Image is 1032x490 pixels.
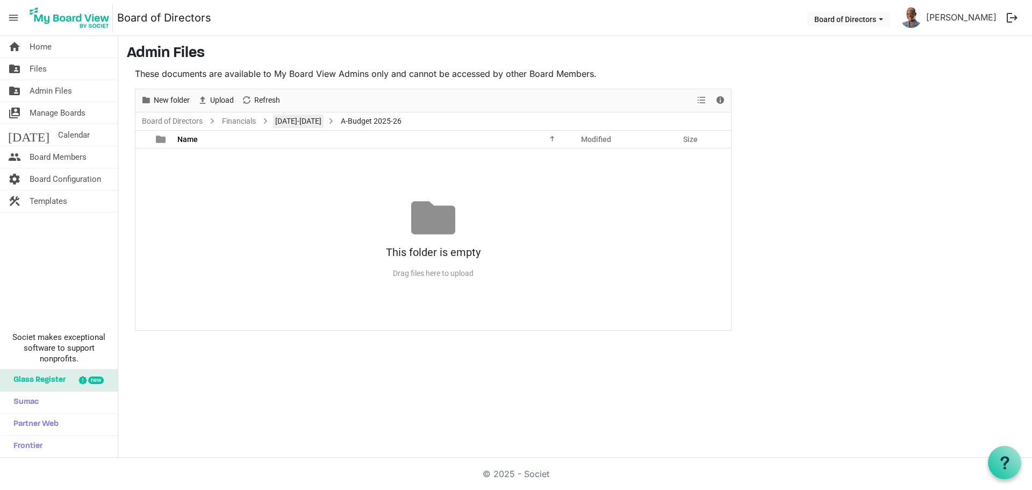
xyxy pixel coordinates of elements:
[30,80,72,102] span: Admin Files
[135,67,732,80] p: These documents are available to My Board View Admins only and cannot be accessed by other Board ...
[711,89,729,112] div: Details
[8,392,39,413] span: Sumac
[30,102,85,124] span: Manage Boards
[135,240,731,265] div: This folder is empty
[30,190,67,212] span: Templates
[8,414,59,435] span: Partner Web
[693,89,711,112] div: View
[26,4,113,31] img: My Board View Logo
[8,80,21,102] span: folder_shared
[177,135,198,144] span: Name
[683,135,698,144] span: Size
[117,7,211,29] a: Board of Directors
[253,94,281,107] span: Refresh
[240,94,282,107] button: Refresh
[483,468,549,479] a: © 2025 - Societ
[127,45,1023,63] h3: Admin Files
[135,265,731,282] div: Drag files here to upload
[273,115,324,128] a: [DATE]-[DATE]
[58,124,90,146] span: Calendar
[3,8,24,28] span: menu
[8,190,21,212] span: construction
[922,6,1001,28] a: [PERSON_NAME]
[193,89,238,112] div: Upload
[220,115,258,128] a: Financials
[153,94,191,107] span: New folder
[8,146,21,168] span: people
[8,370,66,391] span: Glass Register
[581,135,611,144] span: Modified
[30,36,52,58] span: Home
[1001,6,1023,29] button: logout
[137,89,193,112] div: New folder
[695,94,708,107] button: View dropdownbutton
[339,115,404,128] span: A-Budget 2025-26
[238,89,284,112] div: Refresh
[30,168,101,190] span: Board Configuration
[5,332,113,364] span: Societ makes exceptional software to support nonprofits.
[713,94,728,107] button: Details
[30,146,87,168] span: Board Members
[8,102,21,124] span: switch_account
[8,124,49,146] span: [DATE]
[807,11,890,26] button: Board of Directors dropdownbutton
[30,58,47,80] span: Files
[209,94,235,107] span: Upload
[196,94,236,107] button: Upload
[88,377,104,384] div: new
[140,115,205,128] a: Board of Directors
[139,94,192,107] button: New folder
[8,58,21,80] span: folder_shared
[8,436,42,457] span: Frontier
[26,4,117,31] a: My Board View Logo
[8,36,21,58] span: home
[8,168,21,190] span: settings
[900,6,922,28] img: s7qfB5MKwdkS9OYTWSwwxl5CWFQ1u8VKxEtO9k2uEE4UF7kKmTQz6CSALKVbR88LrDLtu5HBZSXwr9Ohy9kQtw_thumb.png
